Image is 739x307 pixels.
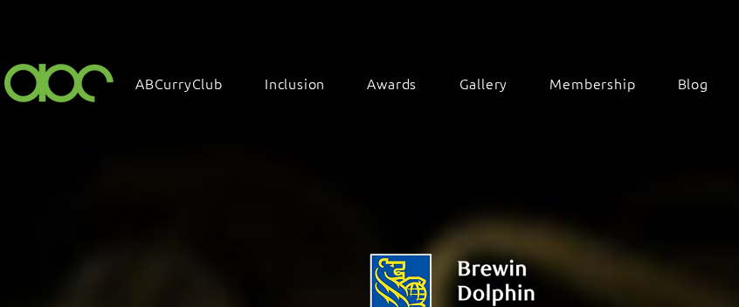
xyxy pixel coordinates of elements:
[256,65,351,101] div: Inclusion
[265,73,325,93] span: Inclusion
[358,65,443,101] div: Awards
[541,65,661,101] a: Membership
[127,65,735,101] nav: Site
[459,73,508,93] span: Gallery
[367,73,417,93] span: Awards
[678,73,708,93] span: Blog
[127,65,249,101] a: ABCurryClub
[669,65,735,101] a: Blog
[135,73,223,93] span: ABCurryClub
[549,73,635,93] span: Membership
[451,65,535,101] a: Gallery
